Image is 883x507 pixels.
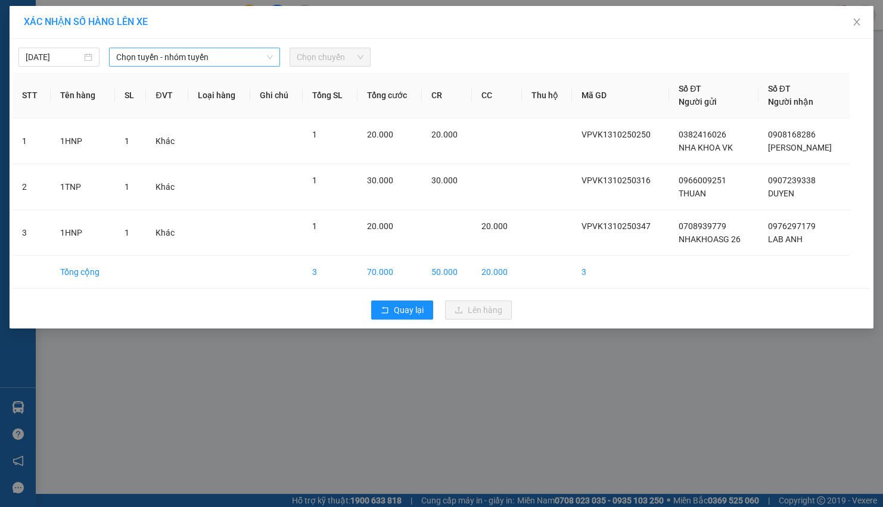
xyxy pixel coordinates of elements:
td: Khác [146,118,188,164]
th: CR [422,73,472,118]
button: Close [840,6,873,39]
span: 20.000 [481,221,508,231]
td: 70.000 [357,256,422,289]
td: 3 [13,210,51,256]
span: VPVK1310250250 [582,130,651,139]
th: Ghi chú [250,73,303,118]
span: [PERSON_NAME] [768,143,832,152]
span: 20.000 [367,130,393,139]
th: Thu hộ [522,73,573,118]
span: down [266,54,273,61]
span: close [852,17,862,27]
span: 0966009251 [679,176,726,185]
span: 20.000 [431,130,458,139]
span: NHAKHOASG 26 [679,234,741,244]
th: Tổng cước [357,73,422,118]
input: 14/10/2025 [26,51,82,64]
th: Tên hàng [51,73,115,118]
td: 1TNP [51,164,115,210]
th: ĐVT [146,73,188,118]
span: 0976297179 [768,221,816,231]
span: Chọn tuyến - nhóm tuyến [116,48,273,66]
span: THUAN [679,189,706,198]
span: 30.000 [431,176,458,185]
span: 20.000 [367,221,393,231]
span: 30.000 [367,176,393,185]
span: Số ĐT [768,84,791,93]
span: 1 [312,176,317,185]
span: NHA KHOA VK [679,143,733,152]
td: 3 [303,256,357,289]
span: 1 [125,228,129,237]
span: 0382416026 [679,130,726,139]
span: Chọn chuyến [297,48,363,66]
span: 1 [312,221,317,231]
span: Người nhận [768,97,813,107]
span: rollback [381,306,389,315]
span: LAB ANH [768,234,803,244]
td: 2 [13,164,51,210]
th: STT [13,73,51,118]
span: Số ĐT [679,84,701,93]
td: 3 [572,256,669,289]
th: Loại hàng [188,73,251,118]
span: 1 [312,130,317,139]
td: Khác [146,164,188,210]
td: 20.000 [472,256,522,289]
button: uploadLên hàng [445,301,512,320]
span: 1 [125,136,129,146]
span: 0907239338 [768,176,816,185]
span: VPVK1310250316 [582,176,651,185]
span: Quay lại [394,303,424,317]
span: 0908168286 [768,130,816,139]
td: 1HNP [51,210,115,256]
span: 1 [125,182,129,192]
td: 50.000 [422,256,472,289]
th: SL [115,73,147,118]
td: Tổng cộng [51,256,115,289]
button: rollbackQuay lại [371,301,433,320]
th: Mã GD [572,73,669,118]
span: 0708939779 [679,221,726,231]
span: XÁC NHẬN SỐ HÀNG LÊN XE [24,16,148,27]
td: 1HNP [51,118,115,164]
th: Tổng SL [303,73,357,118]
span: VPVK1310250347 [582,221,651,231]
td: Khác [146,210,188,256]
span: Người gửi [679,97,717,107]
span: DUYEN [768,189,794,198]
td: 1 [13,118,51,164]
th: CC [472,73,522,118]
